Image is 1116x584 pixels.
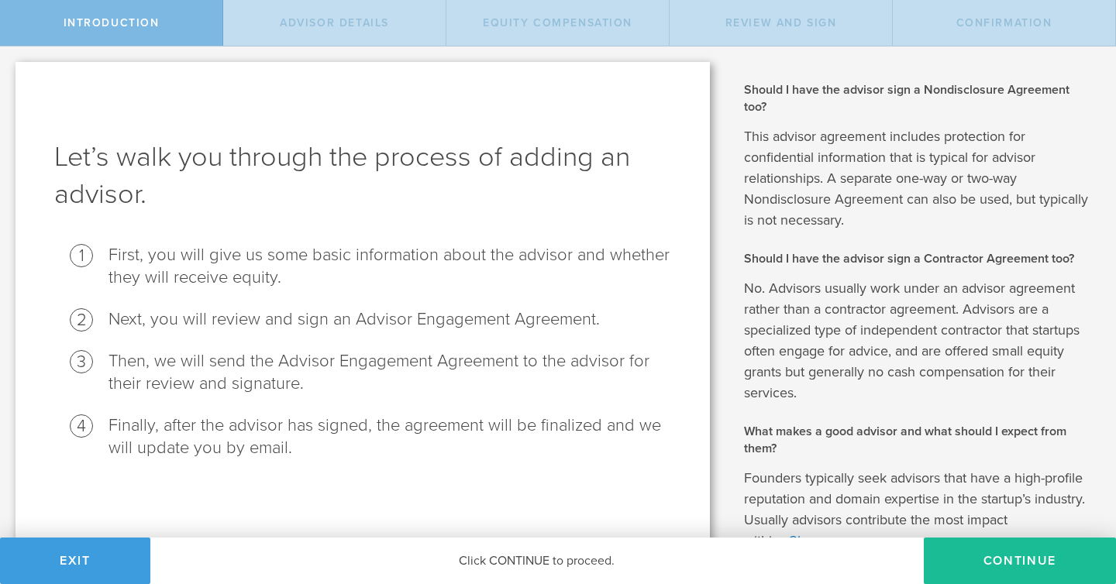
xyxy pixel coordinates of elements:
[744,423,1093,458] h2: What makes a good advisor and what should I expect from them?
[725,16,837,29] span: Review and Sign
[744,468,1093,551] p: Founders typically seek advisors that have a high-profile reputation and domain expertise in the ...
[744,126,1093,231] p: This advisor agreement includes protection for confidential information that is typical for advis...
[483,16,632,29] span: Equity Compensation
[150,538,924,584] div: Click CONTINUE to proceed.
[108,308,671,331] li: Next, you will review and sign an Advisor Engagement Agreement.
[744,278,1093,404] p: No. Advisors usually work under an advisor agreement rather than a contractor agreement. Advisors...
[108,414,671,459] li: Finally, after the advisor has signed, the agreement will be finalized and we will update you by ...
[108,350,671,395] li: Then, we will send the Advisor Engagement Agreement to the advisor for their review and signature.
[924,538,1116,584] button: Continue
[744,250,1093,267] h2: Should I have the advisor sign a Contractor Agreement too?
[64,16,160,29] span: Introduction
[280,16,389,29] span: Advisor Details
[744,81,1093,116] h2: Should I have the advisor sign a Nondisclosure Agreement too?
[54,139,671,213] h1: Let’s walk you through the process of adding an advisor.
[956,16,1052,29] span: Confirmation
[108,244,671,289] li: First, you will give us some basic information about the advisor and whether they will receive eq...
[789,532,859,549] a: Show more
